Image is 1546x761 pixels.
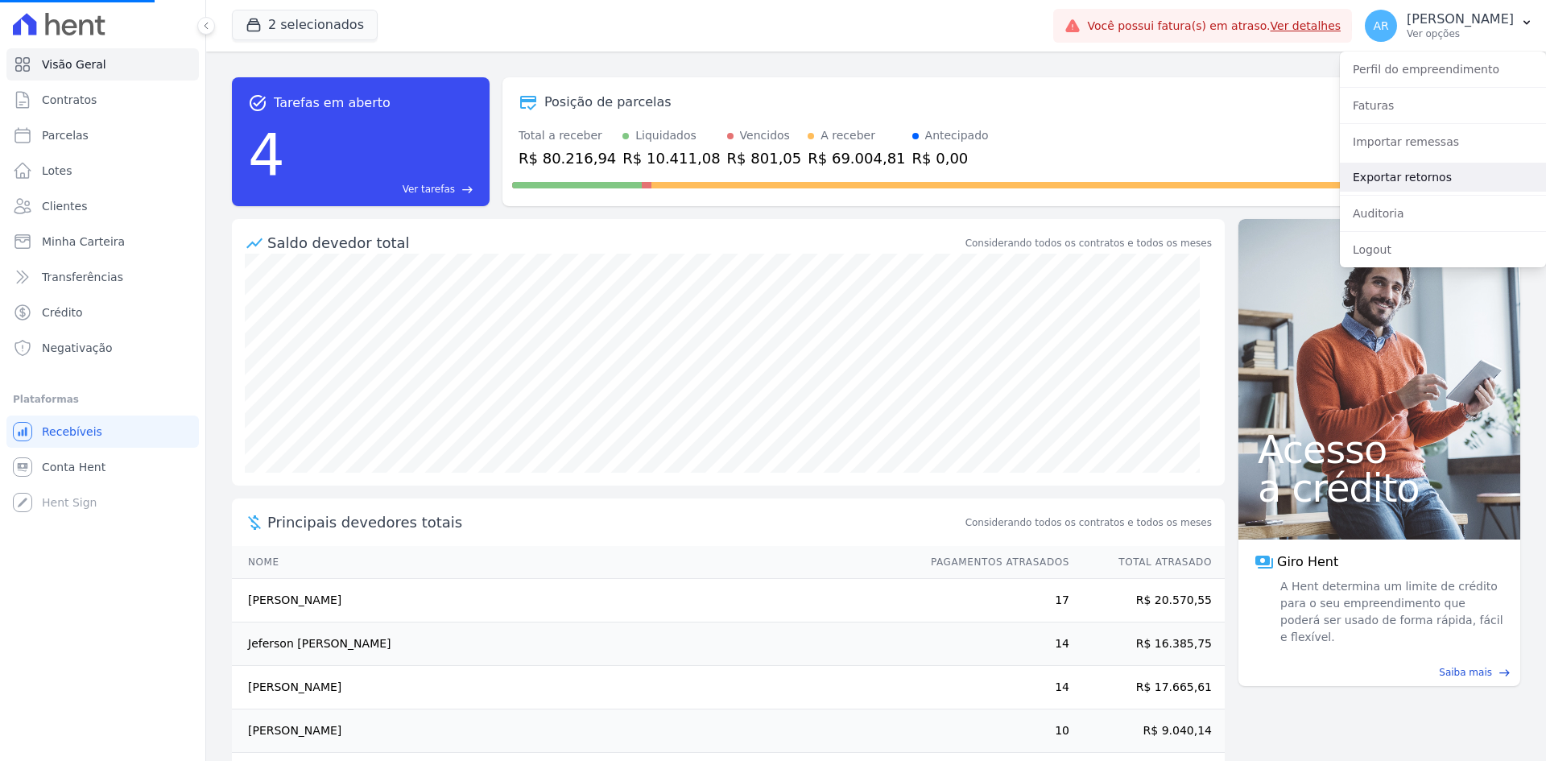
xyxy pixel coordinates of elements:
[42,198,87,214] span: Clientes
[916,666,1070,709] td: 14
[519,127,616,144] div: Total a receber
[6,190,199,222] a: Clientes
[925,127,989,144] div: Antecipado
[1352,3,1546,48] button: AR [PERSON_NAME] Ver opções
[1070,666,1225,709] td: R$ 17.665,61
[1407,11,1514,27] p: [PERSON_NAME]
[274,93,391,113] span: Tarefas em aberto
[1498,667,1511,679] span: east
[232,10,378,40] button: 2 selecionados
[1070,579,1225,622] td: R$ 20.570,55
[965,515,1212,530] span: Considerando todos os contratos e todos os meses
[1277,552,1338,572] span: Giro Hent
[6,225,199,258] a: Minha Carteira
[635,127,697,144] div: Liquidados
[1407,27,1514,40] p: Ver opções
[916,579,1070,622] td: 17
[6,261,199,293] a: Transferências
[461,184,473,196] span: east
[1340,127,1546,156] a: Importar remessas
[916,622,1070,666] td: 14
[42,163,72,179] span: Lotes
[13,390,192,409] div: Plataformas
[6,84,199,116] a: Contratos
[1340,91,1546,120] a: Faturas
[6,155,199,187] a: Lotes
[232,622,916,666] td: Jeferson [PERSON_NAME]
[42,340,113,356] span: Negativação
[232,709,916,753] td: [PERSON_NAME]
[232,546,916,579] th: Nome
[42,56,106,72] span: Visão Geral
[6,451,199,483] a: Conta Hent
[232,579,916,622] td: [PERSON_NAME]
[42,304,83,321] span: Crédito
[1340,235,1546,264] a: Logout
[6,332,199,364] a: Negativação
[232,666,916,709] td: [PERSON_NAME]
[1271,19,1341,32] a: Ver detalhes
[42,92,97,108] span: Contratos
[1258,430,1501,469] span: Acesso
[42,127,89,143] span: Parcelas
[6,296,199,329] a: Crédito
[248,113,285,196] div: 4
[1248,665,1511,680] a: Saiba mais east
[519,147,616,169] div: R$ 80.216,94
[965,236,1212,250] div: Considerando todos os contratos e todos os meses
[916,709,1070,753] td: 10
[916,546,1070,579] th: Pagamentos Atrasados
[821,127,875,144] div: A receber
[1070,622,1225,666] td: R$ 16.385,75
[544,93,672,112] div: Posição de parcelas
[622,147,720,169] div: R$ 10.411,08
[6,416,199,448] a: Recebíveis
[1439,665,1492,680] span: Saiba mais
[6,48,199,81] a: Visão Geral
[1070,709,1225,753] td: R$ 9.040,14
[1070,546,1225,579] th: Total Atrasado
[267,511,962,533] span: Principais devedores totais
[403,182,455,196] span: Ver tarefas
[42,269,123,285] span: Transferências
[912,147,989,169] div: R$ 0,00
[1087,18,1341,35] span: Você possui fatura(s) em atraso.
[1277,578,1504,646] span: A Hent determina um limite de crédito para o seu empreendimento que poderá ser usado de forma ráp...
[1258,469,1501,507] span: a crédito
[248,93,267,113] span: task_alt
[6,119,199,151] a: Parcelas
[291,182,473,196] a: Ver tarefas east
[42,234,125,250] span: Minha Carteira
[267,232,962,254] div: Saldo devedor total
[808,147,905,169] div: R$ 69.004,81
[1340,163,1546,192] a: Exportar retornos
[42,424,102,440] span: Recebíveis
[42,459,105,475] span: Conta Hent
[727,147,802,169] div: R$ 801,05
[1340,55,1546,84] a: Perfil do empreendimento
[1340,199,1546,228] a: Auditoria
[740,127,790,144] div: Vencidos
[1373,20,1388,31] span: AR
